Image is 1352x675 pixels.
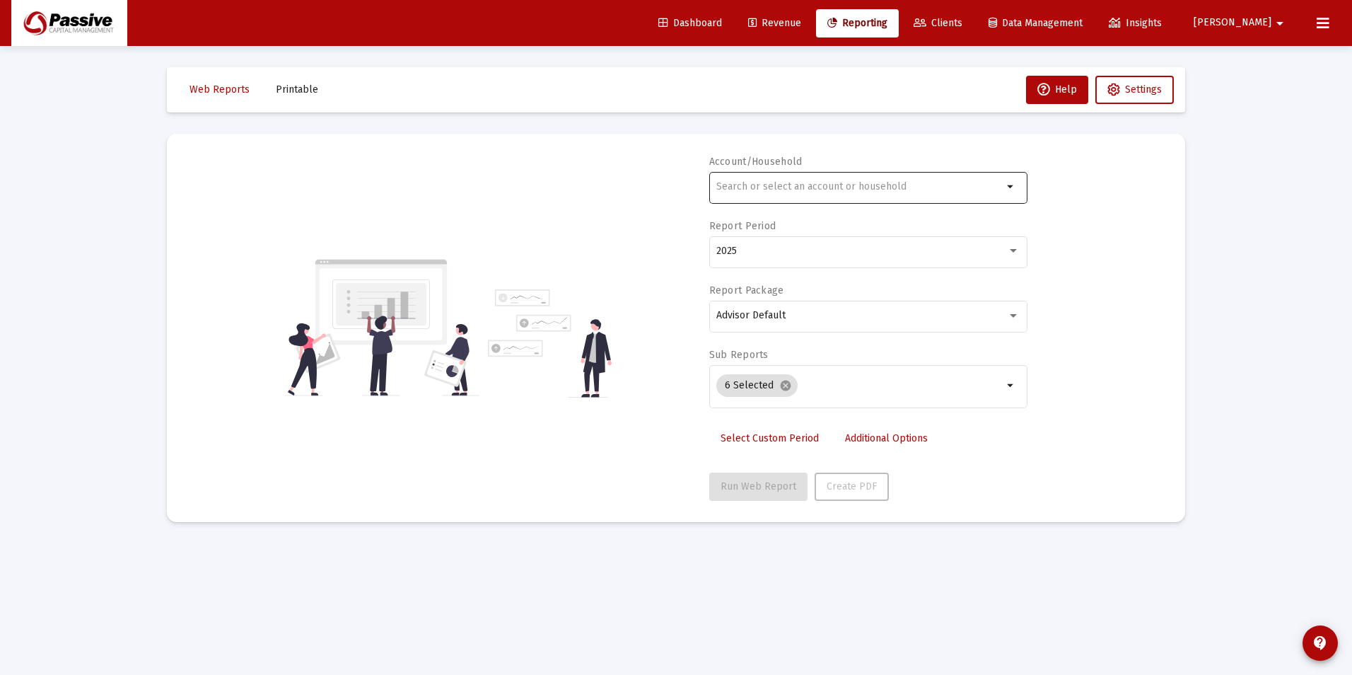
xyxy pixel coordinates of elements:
[815,473,889,501] button: Create PDF
[1312,635,1329,652] mat-icon: contact_support
[1095,76,1174,104] button: Settings
[1003,377,1020,394] mat-icon: arrow_drop_down
[709,220,776,232] label: Report Period
[827,480,877,492] span: Create PDF
[1109,17,1162,29] span: Insights
[190,83,250,96] span: Web Reports
[845,432,928,444] span: Additional Options
[709,473,808,501] button: Run Web Report
[989,17,1083,29] span: Data Management
[1194,17,1271,29] span: [PERSON_NAME]
[285,258,479,398] img: reporting
[658,17,722,29] span: Dashboard
[1125,83,1162,96] span: Settings
[647,9,733,37] a: Dashboard
[1097,9,1173,37] a: Insights
[716,181,1003,192] input: Search or select an account or household
[721,480,796,492] span: Run Web Report
[721,432,819,444] span: Select Custom Period
[748,17,801,29] span: Revenue
[178,76,261,104] button: Web Reports
[1026,76,1088,104] button: Help
[716,245,737,257] span: 2025
[22,9,117,37] img: Dashboard
[709,284,784,296] label: Report Package
[914,17,962,29] span: Clients
[827,17,887,29] span: Reporting
[1177,8,1305,37] button: [PERSON_NAME]
[716,374,798,397] mat-chip: 6 Selected
[276,83,318,96] span: Printable
[709,156,803,168] label: Account/Household
[977,9,1094,37] a: Data Management
[264,76,330,104] button: Printable
[716,309,786,321] span: Advisor Default
[737,9,812,37] a: Revenue
[902,9,974,37] a: Clients
[779,379,792,392] mat-icon: cancel
[816,9,899,37] a: Reporting
[488,289,612,398] img: reporting-alt
[709,349,769,361] label: Sub Reports
[1037,83,1077,96] span: Help
[716,371,1003,400] mat-chip-list: Selection
[1003,178,1020,195] mat-icon: arrow_drop_down
[1271,9,1288,37] mat-icon: arrow_drop_down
